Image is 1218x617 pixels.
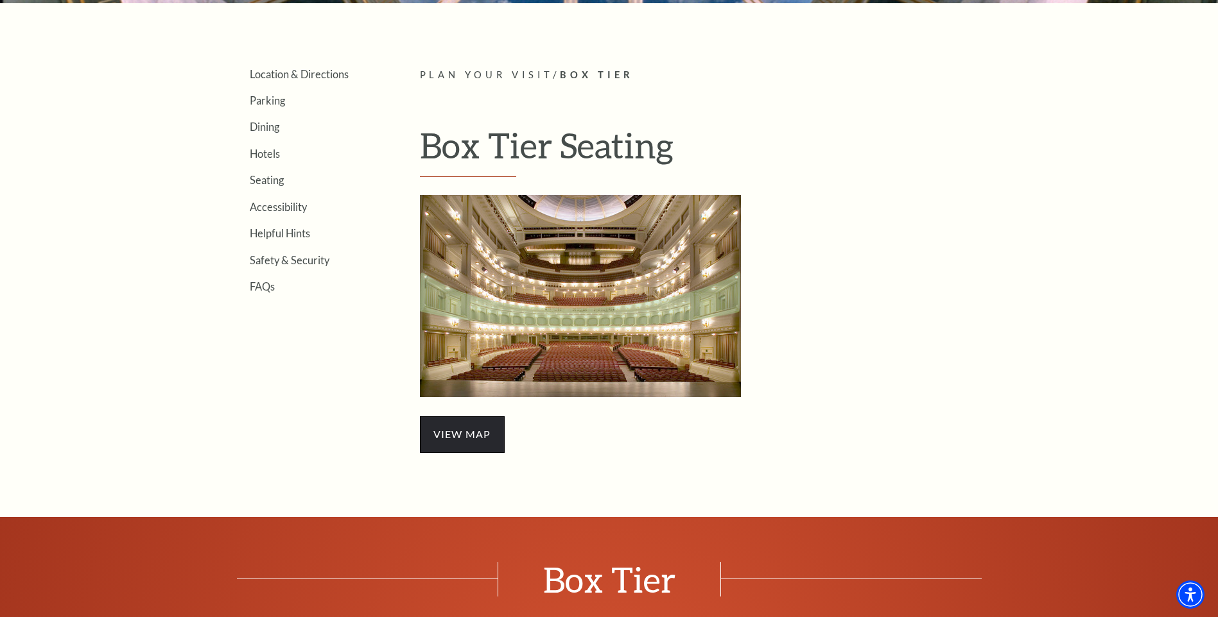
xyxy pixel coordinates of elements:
[420,124,1007,177] h1: Box Tier Seating
[420,426,505,441] a: view map
[250,68,349,80] a: Location & Directions
[420,416,505,452] span: view map
[250,201,307,213] a: Accessibility
[420,287,741,302] a: Boxtier Map
[250,121,279,133] a: Dining
[420,195,741,397] img: Box Tier Seating
[250,174,284,186] a: Seating
[560,69,634,80] span: Box Tier
[1176,580,1205,609] div: Accessibility Menu
[250,94,285,106] a: Parking
[250,280,275,292] a: FAQs
[250,148,280,160] a: Hotels
[420,69,553,80] span: Plan Your Visit
[498,562,721,596] span: Box Tier
[250,227,310,239] a: Helpful Hints
[250,254,329,266] a: Safety & Security
[420,67,1007,83] p: /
